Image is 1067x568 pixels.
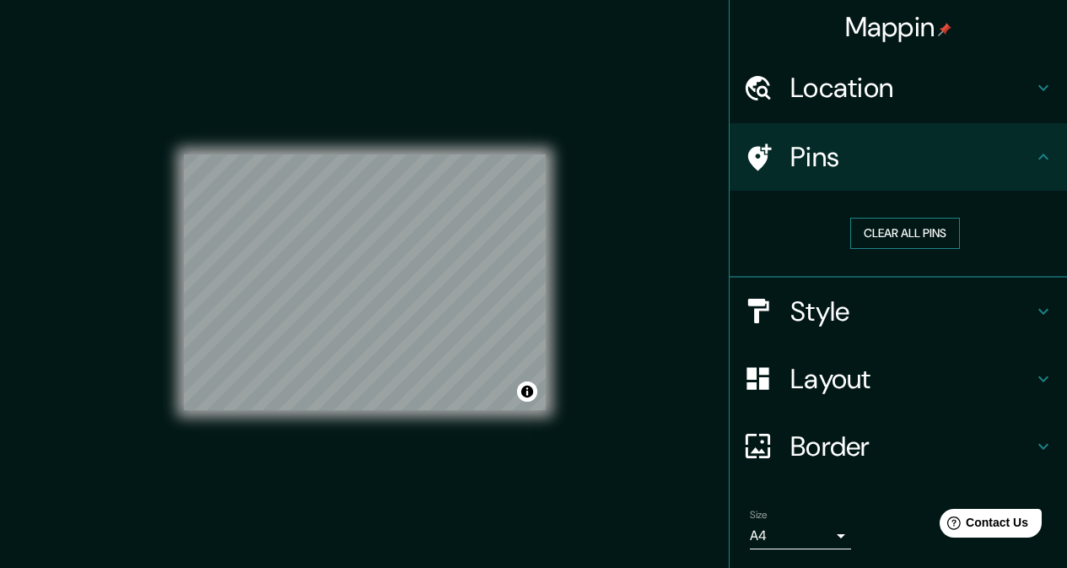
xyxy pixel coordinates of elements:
[730,413,1067,480] div: Border
[730,123,1067,191] div: Pins
[750,507,768,522] label: Size
[938,23,951,36] img: pin-icon.png
[730,345,1067,413] div: Layout
[750,522,851,549] div: A4
[730,278,1067,345] div: Style
[790,71,1033,105] h4: Location
[517,381,537,402] button: Toggle attribution
[790,295,1033,328] h4: Style
[917,502,1048,549] iframe: Help widget launcher
[850,218,960,249] button: Clear all pins
[730,54,1067,122] div: Location
[184,154,546,410] canvas: Map
[845,10,952,44] h4: Mappin
[790,362,1033,396] h4: Layout
[790,140,1033,174] h4: Pins
[790,430,1033,463] h4: Border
